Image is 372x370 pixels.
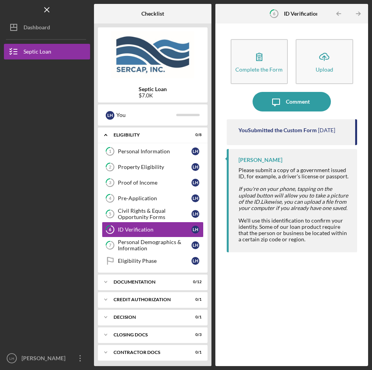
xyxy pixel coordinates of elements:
[114,280,182,284] div: Documentation
[23,20,50,37] div: Dashboard
[238,167,349,242] div: Please submit a copy of a government issued ID, for example, a driver's license or passport. We'l...
[118,239,191,251] div: Personal Demographics & Information
[191,210,199,218] div: L H
[316,66,333,72] div: Upload
[114,332,182,337] div: CLOSING DOCS
[98,31,208,78] img: Product logo
[4,350,90,366] button: LH[PERSON_NAME]
[118,148,191,154] div: Personal Information
[118,164,191,170] div: Property Eligibility
[188,315,202,320] div: 0 / 1
[188,280,202,284] div: 0 / 12
[109,212,111,217] tspan: 5
[102,144,204,159] a: 1Personal InformationLH
[296,39,353,84] button: Upload
[109,243,112,248] tspan: 7
[9,356,14,361] text: LH
[118,208,191,220] div: Civil Rights & Equal Opportunity Forms
[141,11,164,17] b: Checklist
[191,241,199,249] div: L H
[102,206,204,222] a: 5Civil Rights & Equal Opportunity FormsLH
[238,157,282,163] div: [PERSON_NAME]
[238,198,347,211] em: Likewise, you can upload a file from your computer if you already have one saved.
[116,108,176,122] div: You
[106,111,114,120] div: L H
[284,11,319,17] b: ID Verification
[23,44,51,61] div: Septic Loan
[102,237,204,253] a: 7Personal Demographics & InformationLH
[188,297,202,302] div: 0 / 1
[102,175,204,190] a: 3Proof of IncomeLH
[109,165,111,170] tspan: 2
[114,315,182,320] div: Decision
[20,350,70,368] div: [PERSON_NAME]
[114,297,182,302] div: CREDIT AUTHORIZATION
[139,86,167,92] b: Septic Loan
[102,222,204,237] a: 6ID VerificationLH
[118,180,191,186] div: Proof of Income
[4,44,90,59] button: Septic Loan
[238,127,317,133] div: You Submitted the Custom Form
[231,39,288,84] button: Complete the Form
[188,350,202,355] div: 0 / 1
[109,149,111,154] tspan: 1
[109,196,112,201] tspan: 4
[191,163,199,171] div: L H
[273,11,276,16] tspan: 6
[191,257,199,265] div: L H
[191,194,199,202] div: L H
[109,227,112,232] tspan: 6
[114,350,182,355] div: Contractor Docs
[109,180,111,185] tspan: 3
[102,159,204,175] a: 2Property EligibilityLH
[118,226,191,233] div: ID Verification
[102,190,204,206] a: 4Pre-ApplicationLH
[253,92,331,111] button: Comment
[188,133,202,137] div: 0 / 8
[139,92,167,99] div: $7.0K
[191,179,199,187] div: L H
[191,226,199,233] div: L H
[4,20,90,35] button: Dashboard
[118,195,191,201] div: Pre-Application
[235,66,283,72] div: Complete the Form
[238,185,348,205] em: If you're on your phone, tapping on the upload button will allow you to take a picture of the ID.
[118,258,191,264] div: Eligibility Phase
[114,133,182,137] div: Eligibility
[188,332,202,337] div: 0 / 3
[102,253,204,269] a: Eligibility PhaseLH
[286,92,310,111] div: Comment
[191,147,199,155] div: L H
[318,127,335,133] time: 2025-08-07 12:50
